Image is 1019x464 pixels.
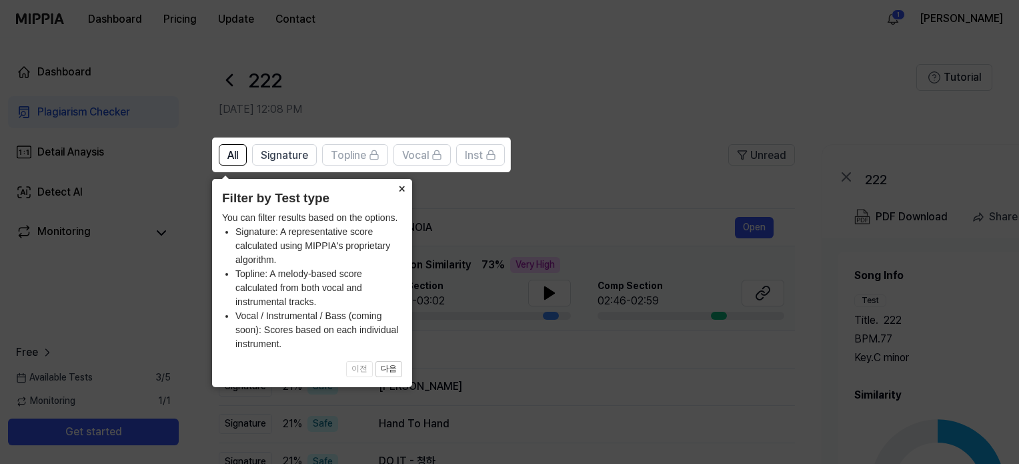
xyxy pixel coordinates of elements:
span: Vocal [402,148,429,164]
li: Vocal / Instrumental / Bass (coming soon): Scores based on each individual instrument. [235,309,402,351]
span: Topline [331,148,366,164]
span: Signature [261,148,308,164]
button: 다음 [375,361,402,377]
button: All [219,144,247,166]
button: Topline [322,144,388,166]
button: Signature [252,144,317,166]
button: Vocal [393,144,451,166]
div: You can filter results based on the options. [222,211,402,351]
header: Filter by Test type [222,189,402,208]
button: Close [391,179,412,198]
li: Signature: A representative score calculated using MIPPIA's proprietary algorithm. [235,225,402,267]
span: All [227,148,238,164]
li: Topline: A melody-based score calculated from both vocal and instrumental tracks. [235,267,402,309]
button: Inst [456,144,505,166]
span: Inst [465,148,483,164]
